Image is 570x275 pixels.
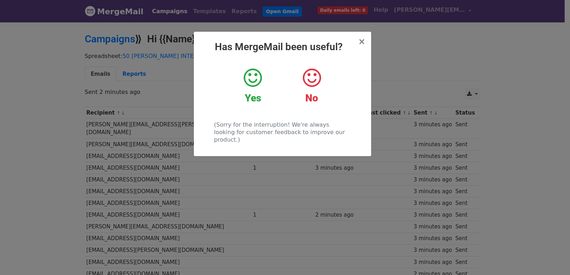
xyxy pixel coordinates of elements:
[229,67,277,104] a: Yes
[358,37,365,47] span: ×
[305,92,318,104] strong: No
[245,92,261,104] strong: Yes
[358,37,365,46] button: Close
[214,121,351,143] p: (Sorry for the interruption! We're always looking for customer feedback to improve our product.)
[199,41,366,53] h2: Has MergeMail been useful?
[287,67,336,104] a: No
